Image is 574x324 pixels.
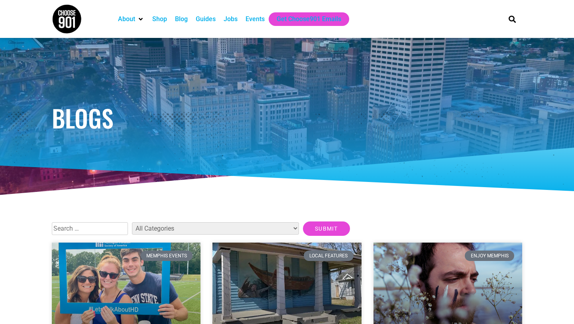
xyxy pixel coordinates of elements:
h1: Blogs [52,106,522,130]
div: Enjoy Memphis [465,251,514,261]
div: Search [506,12,519,26]
a: Events [246,14,265,24]
div: Memphis Events [141,251,193,261]
a: Guides [196,14,216,24]
div: About [114,12,148,26]
a: About [118,14,135,24]
a: Jobs [224,14,238,24]
a: Blog [175,14,188,24]
input: Search … [52,222,128,235]
a: Get Choose901 Emails [277,14,341,24]
div: Local Features [304,251,354,261]
input: Submit [303,221,350,236]
nav: Main nav [114,12,495,26]
a: Shop [152,14,167,24]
